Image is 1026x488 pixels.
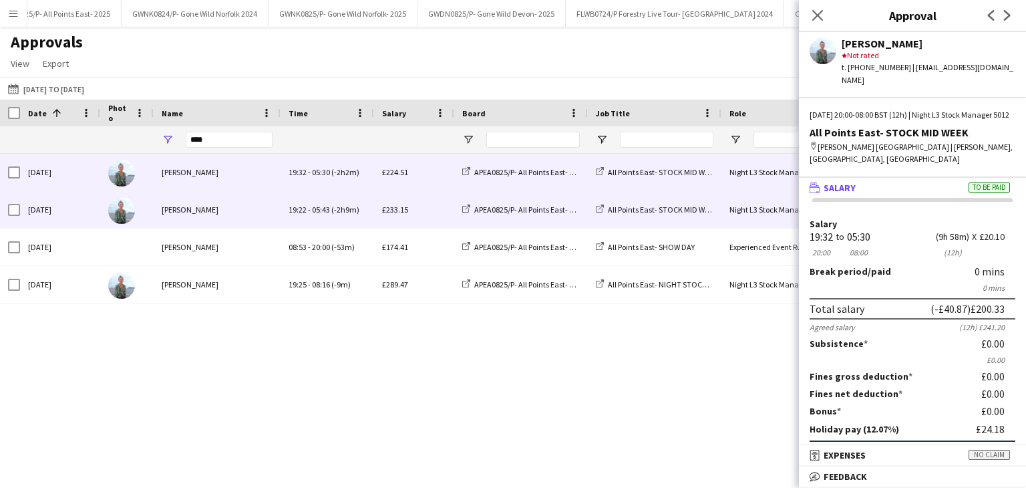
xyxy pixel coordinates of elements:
mat-expansion-panel-header: ExpensesNo claim [799,445,1026,465]
span: (-9m) [331,279,351,289]
span: All Points East- NIGHT STOCK SHOW DAY [608,279,744,289]
span: £233.15 [382,205,408,215]
span: Name [162,108,183,118]
a: Export [37,55,74,72]
span: No claim [969,450,1010,460]
img: Aimee Knight [108,272,135,299]
span: Expenses [824,449,866,461]
button: Open Filter Menu [162,134,174,146]
span: View [11,57,29,70]
span: APEA0825/P- All Points East- 2025 [474,205,585,215]
div: [DATE] 20:00-08:00 BST (12h) | Night L3 Stock Manager 5012 [810,109,1015,121]
div: 19:32 [810,232,833,242]
span: APEA0825/P- All Points East- 2025 [474,279,585,289]
div: [PERSON_NAME] [154,154,281,191]
span: Salary [382,108,406,118]
span: APEA0825/P- All Points East- 2025 [474,167,585,177]
div: [PERSON_NAME] [842,37,1015,49]
span: (-2h9m) [331,205,359,215]
button: Open Filter Menu [729,134,741,146]
span: £289.47 [382,279,408,289]
span: - [308,279,311,289]
div: [PERSON_NAME] [GEOGRAPHIC_DATA] | [PERSON_NAME], [GEOGRAPHIC_DATA], [GEOGRAPHIC_DATA] [810,141,1015,165]
div: to [836,232,844,242]
label: Salary [810,219,1015,229]
div: 08:00 [847,247,870,257]
span: Photo [108,103,130,123]
span: Break period [810,265,868,277]
img: Aimee Barltrop [108,235,135,261]
div: X [972,232,977,242]
mat-expansion-panel-header: Feedback [799,467,1026,487]
div: All Points East- STOCK MID WEEK [810,126,1015,138]
img: Aimee Knight [108,197,135,224]
div: [DATE] [20,191,100,228]
div: t. [PHONE_NUMBER] | [EMAIL_ADDRESS][DOMAIN_NAME] [842,62,1015,86]
span: - [308,167,311,177]
button: CFSO0825/P- Carfest South- 2025 [784,1,917,27]
button: GWDN0825/P- Gone Wild Devon- 2025 [417,1,566,27]
div: [DATE] [20,229,100,265]
a: All Points East- NIGHT STOCK SHOW DAY [596,279,744,289]
img: Aimee Knight [108,160,135,187]
span: APEA0825/P- All Points East- 2025 [474,242,585,252]
button: GWNK0825/P- Gone Wild Norfolk- 2025 [269,1,417,27]
span: Salary [824,182,856,194]
span: (-53m) [331,242,355,252]
div: 20:00 [810,247,833,257]
div: [PERSON_NAME] [154,191,281,228]
span: 08:53 [289,242,307,252]
button: GWNK0824/P- Gone Wild Norfolk 2024 [122,1,269,27]
div: 0 mins [975,265,1015,277]
a: View [5,55,35,72]
span: All Points East- STOCK MID WEEK [608,167,717,177]
span: Time [289,108,308,118]
div: £0.00 [810,355,1015,365]
div: [DATE] [20,154,100,191]
span: All Points East- STOCK MID WEEK [608,205,717,215]
span: £224.51 [382,167,408,177]
span: Date [28,108,47,118]
a: APEA0825/P- All Points East- 2025 [462,205,585,215]
div: (-£40.87) £200.33 [930,302,1005,316]
span: 19:32 [289,167,307,177]
div: 0 mins [810,283,1015,293]
div: Not rated [842,49,1015,62]
span: £174.41 [382,242,408,252]
span: Feedback [824,471,867,483]
span: All Points East- SHOW DAY [608,242,695,252]
div: £0.00 [981,405,1015,417]
span: To be paid [969,182,1010,193]
div: [PERSON_NAME] [154,229,281,265]
button: FLWB0724/P Forestry Live Tour- [GEOGRAPHIC_DATA] 2024 [566,1,784,27]
label: Fines net deduction [810,388,902,400]
div: £24.18 [976,423,1015,435]
input: Name Filter Input [186,132,273,148]
div: Night L3 Stock Manager 5012 [721,191,855,228]
span: Role [729,108,746,118]
input: Job Title Filter Input [620,132,713,148]
label: Subsistence [810,338,868,350]
div: [PERSON_NAME] [154,266,281,303]
div: (12h) £241.20 [959,322,1015,332]
div: 12h [936,247,969,257]
span: 19:25 [289,279,307,289]
div: 05:30 [847,232,870,242]
div: Night L3 Stock Manager 5012 [721,154,855,191]
label: Holiday pay (12.07%) [810,423,899,435]
span: (-2h2m) [331,167,359,177]
input: Board Filter Input [486,132,580,148]
span: 19:22 [289,205,307,215]
div: £0.00 [981,388,1015,400]
a: All Points East- STOCK MID WEEK [596,205,717,215]
label: Fines gross deduction [810,370,912,382]
span: - [308,242,311,252]
div: Experienced Event Runner 5012 [721,229,855,265]
a: APEA0825/P- All Points East- 2025 [462,279,585,289]
span: Board [462,108,486,118]
input: Role Filter Input [753,132,847,148]
span: 08:16 [312,279,330,289]
a: APEA0825/P- All Points East- 2025 [462,242,585,252]
button: [DATE] to [DATE] [5,81,87,97]
div: Agreed salary [810,322,855,332]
